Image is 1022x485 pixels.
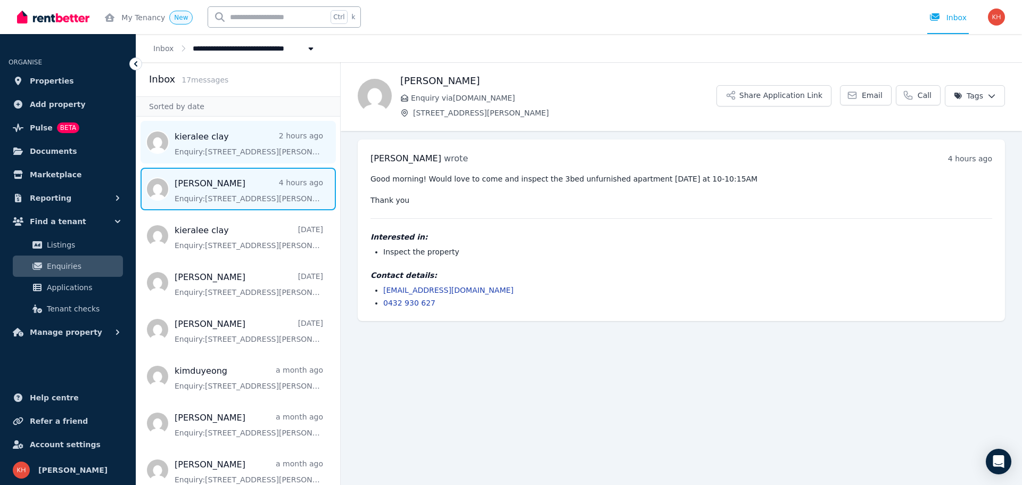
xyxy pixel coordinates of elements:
span: Email [862,90,883,101]
img: Karen Hickey [988,9,1005,26]
a: Inbox [153,44,174,53]
div: Open Intercom Messenger [986,449,1011,474]
a: Documents [9,141,127,162]
div: Inbox [929,12,967,23]
span: k [352,13,356,21]
h2: Inbox [149,72,175,87]
span: wrote [444,153,468,163]
span: Pulse [30,121,53,134]
span: Refer a friend [30,415,88,428]
span: [STREET_ADDRESS][PERSON_NAME] [413,108,716,118]
span: Help centre [30,391,79,404]
span: Ctrl [331,10,347,24]
span: Enquiries [47,260,119,273]
a: Properties [9,70,127,92]
span: Listings [47,239,119,251]
a: Add property [9,94,127,115]
span: 17 message s [182,76,228,84]
a: Listings [13,234,123,256]
span: Tags [954,91,983,101]
button: Share Application Link [716,85,831,106]
span: BETA [57,122,79,133]
span: Call [918,90,932,101]
li: Inspect the property [383,246,992,257]
a: Refer a friend [9,410,127,432]
button: Find a tenant [9,211,127,232]
span: Manage property [30,326,102,339]
a: [PERSON_NAME]a month agoEnquiry:[STREET_ADDRESS][PERSON_NAME]. [175,458,323,485]
a: Help centre [9,387,127,408]
a: [PERSON_NAME]a month agoEnquiry:[STREET_ADDRESS][PERSON_NAME]. [175,412,323,438]
span: Find a tenant [30,215,86,228]
nav: Breadcrumb [136,34,333,62]
a: Applications [13,277,123,298]
a: Account settings [9,434,127,455]
img: Karen Hickey [13,462,30,479]
button: Reporting [9,187,127,209]
span: Reporting [30,192,71,204]
img: Sophie Adams [358,79,392,113]
a: Tenant checks [13,298,123,319]
span: [PERSON_NAME] [38,464,108,476]
a: Marketplace [9,164,127,185]
span: Tenant checks [47,302,119,315]
img: RentBetter [17,9,89,25]
span: New [174,14,188,21]
span: ORGANISE [9,59,42,66]
a: Call [896,85,941,105]
a: [EMAIL_ADDRESS][DOMAIN_NAME] [383,286,514,294]
a: [PERSON_NAME]4 hours agoEnquiry:[STREET_ADDRESS][PERSON_NAME]. [175,177,323,204]
span: Applications [47,281,119,294]
span: Properties [30,75,74,87]
a: kieralee clay2 hours agoEnquiry:[STREET_ADDRESS][PERSON_NAME]. [175,130,323,157]
div: Sorted by date [136,96,340,117]
button: Manage property [9,322,127,343]
a: 0432 930 627 [383,299,435,307]
span: Add property [30,98,86,111]
button: Tags [945,85,1005,106]
a: Email [840,85,892,105]
a: PulseBETA [9,117,127,138]
time: 4 hours ago [948,154,992,163]
h1: [PERSON_NAME] [400,73,716,88]
span: [PERSON_NAME] [370,153,441,163]
span: Account settings [30,438,101,451]
span: Documents [30,145,77,158]
a: [PERSON_NAME][DATE]Enquiry:[STREET_ADDRESS][PERSON_NAME]. [175,318,323,344]
h4: Contact details: [370,270,992,281]
a: Enquiries [13,256,123,277]
span: Enquiry via [DOMAIN_NAME] [411,93,716,103]
h4: Interested in: [370,232,992,242]
pre: Good morning! Would love to come and inspect the 3bed unfurnished apartment [DATE] at 10-10:15AM ... [370,174,992,205]
a: kieralee clay[DATE]Enquiry:[STREET_ADDRESS][PERSON_NAME]. [175,224,323,251]
a: [PERSON_NAME][DATE]Enquiry:[STREET_ADDRESS][PERSON_NAME]. [175,271,323,298]
a: kimduyeonga month agoEnquiry:[STREET_ADDRESS][PERSON_NAME]. [175,365,323,391]
span: Marketplace [30,168,81,181]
